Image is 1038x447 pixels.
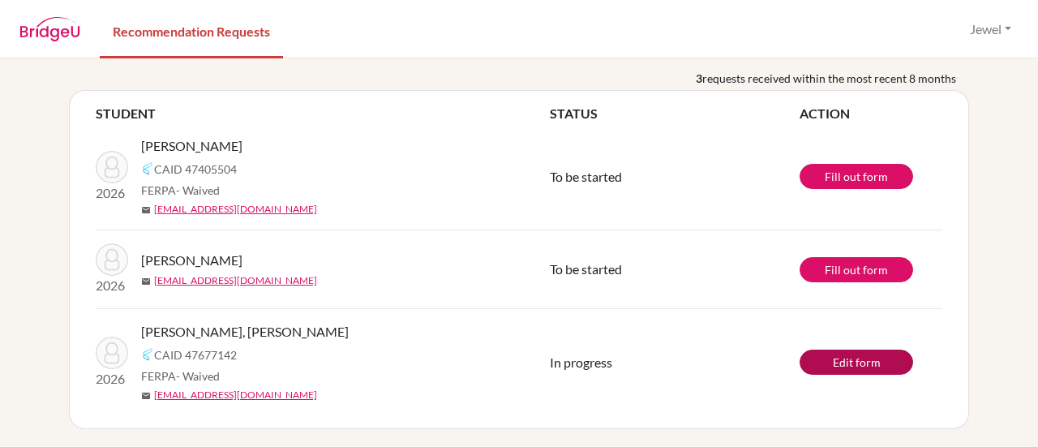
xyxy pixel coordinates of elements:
[800,257,913,282] a: Fill out form
[96,337,128,369] img: Eun, Beom Woo
[96,183,128,203] p: 2026
[550,169,622,184] span: To be started
[154,346,237,363] span: CAID 47677142
[141,277,151,286] span: mail
[141,136,242,156] span: [PERSON_NAME]
[154,273,317,288] a: [EMAIL_ADDRESS][DOMAIN_NAME]
[141,391,151,401] span: mail
[141,162,154,175] img: Common App logo
[141,182,220,199] span: FERPA
[141,251,242,270] span: [PERSON_NAME]
[550,104,800,123] th: STATUS
[800,104,942,123] th: ACTION
[96,276,128,295] p: 2026
[100,2,283,58] a: Recommendation Requests
[963,14,1019,45] button: Jewel
[800,164,913,189] a: Fill out form
[96,369,128,389] p: 2026
[696,70,702,87] b: 3
[702,70,956,87] span: requests received within the most recent 8 months
[550,355,612,370] span: In progress
[800,350,913,375] a: Edit form
[176,369,220,383] span: - Waived
[141,322,349,342] span: [PERSON_NAME], [PERSON_NAME]
[176,183,220,197] span: - Waived
[96,104,550,123] th: STUDENT
[141,348,154,361] img: Common App logo
[96,151,128,183] img: Ooi, Jonathan
[154,388,317,402] a: [EMAIL_ADDRESS][DOMAIN_NAME]
[141,205,151,215] span: mail
[19,17,80,41] img: BridgeU logo
[96,243,128,276] img: Cheam, Ethan
[154,161,237,178] span: CAID 47405504
[141,367,220,385] span: FERPA
[154,202,317,217] a: [EMAIL_ADDRESS][DOMAIN_NAME]
[550,261,622,277] span: To be started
